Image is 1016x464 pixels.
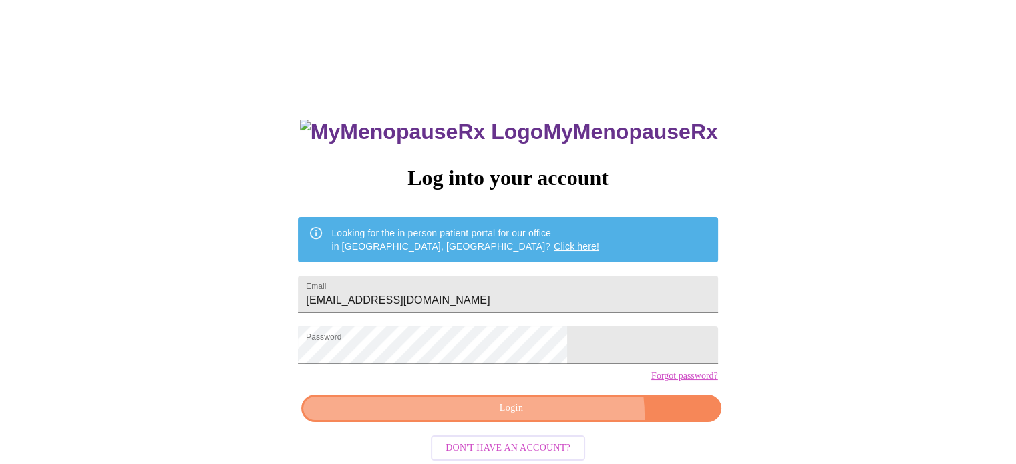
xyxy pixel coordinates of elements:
a: Forgot password? [651,371,718,381]
button: Login [301,395,721,422]
h3: MyMenopauseRx [300,120,718,144]
button: Don't have an account? [431,435,585,461]
span: Don't have an account? [446,440,570,457]
a: Don't have an account? [428,441,588,452]
h3: Log into your account [298,166,717,190]
img: MyMenopauseRx Logo [300,120,543,144]
div: Looking for the in person patient portal for our office in [GEOGRAPHIC_DATA], [GEOGRAPHIC_DATA]? [331,221,599,258]
span: Login [317,400,705,417]
a: Click here! [554,241,599,252]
